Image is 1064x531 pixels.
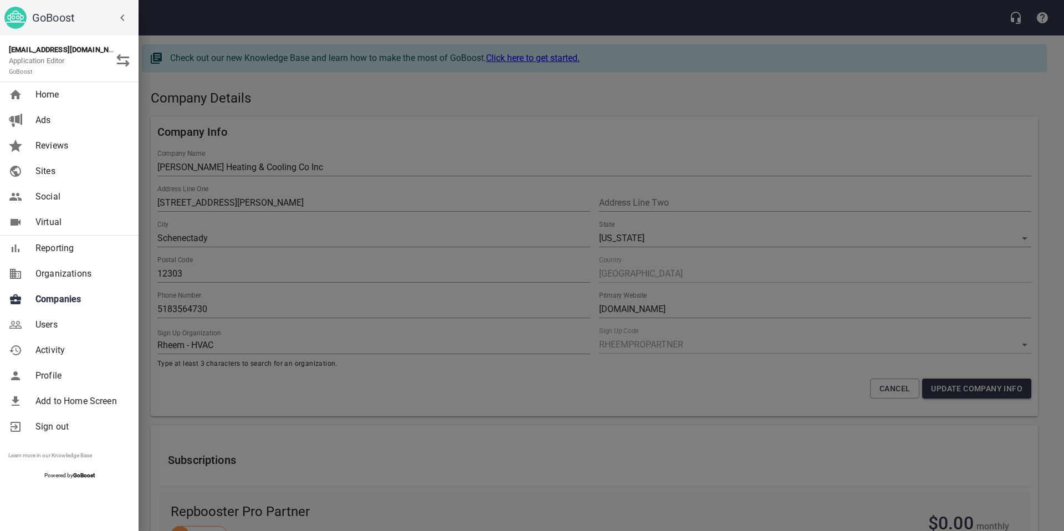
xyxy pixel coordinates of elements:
span: Companies [35,293,125,306]
span: Add to Home Screen [35,395,125,408]
span: Sites [35,165,125,178]
span: Users [35,318,125,331]
h6: GoBoost [32,9,134,27]
span: Powered by [44,472,95,478]
img: go_boost_head.png [4,7,27,29]
span: Reporting [35,242,125,255]
span: Sign out [35,420,125,433]
span: Application Editor [9,57,65,76]
button: Switch Role [110,47,136,74]
span: Virtual [35,216,125,229]
small: GoBoost [9,68,33,75]
a: Learn more in our Knowledge Base [8,452,92,458]
strong: GoBoost [73,472,95,478]
span: Home [35,88,125,101]
strong: [EMAIL_ADDRESS][DOMAIN_NAME] [9,45,126,54]
span: Reviews [35,139,125,152]
span: Social [35,190,125,203]
span: Ads [35,114,125,127]
span: Activity [35,344,125,357]
span: Profile [35,369,125,382]
span: Organizations [35,267,125,280]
